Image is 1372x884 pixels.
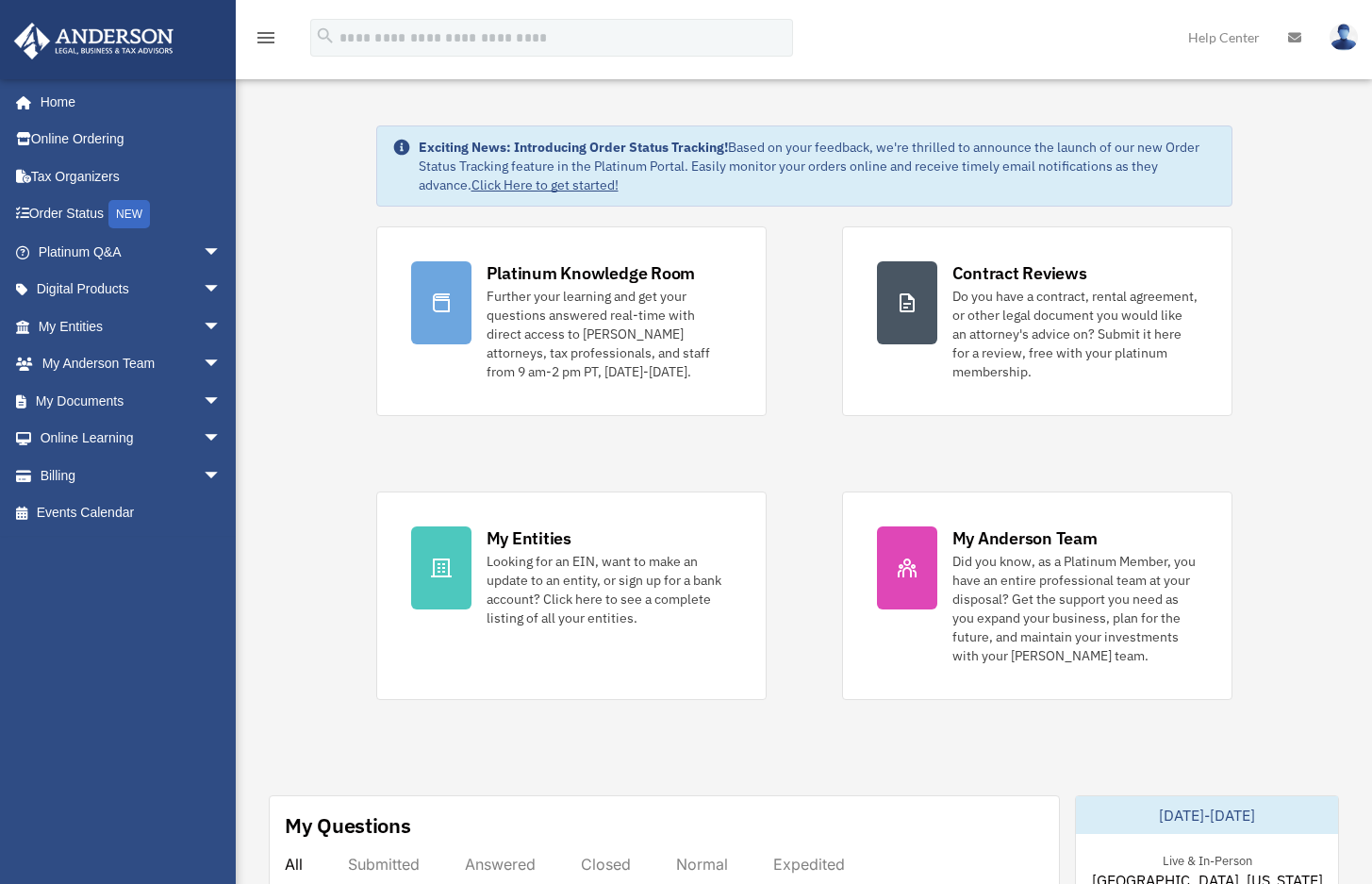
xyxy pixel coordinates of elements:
[348,855,420,874] div: Submitted
[376,226,767,416] a: Platinum Knowledge Room Further your learning and get your questions answered real-time with dire...
[487,287,732,381] div: Further your learning and get your questions answered real-time with direct access to [PERSON_NAM...
[108,200,150,228] div: NEW
[952,261,1087,285] div: Contract Reviews
[13,420,250,458] a: Online Learningarrow_drop_down
[952,526,1098,550] div: My Anderson Team
[255,33,277,49] a: menu
[13,83,240,121] a: Home
[376,492,767,700] a: My Entities Looking for an EIN, want to make an update to an entity, or sign up for a bank accoun...
[203,233,240,272] span: arrow_drop_down
[315,25,336,46] i: search
[203,382,240,421] span: arrow_drop_down
[842,226,1232,416] a: Contract Reviews Do you have a contract, rental agreement, or other legal document you would like...
[13,382,250,420] a: My Documentsarrow_drop_down
[13,308,250,345] a: My Entitiesarrow_drop_down
[13,271,250,309] a: Digital Productsarrow_drop_down
[676,855,728,874] div: Normal
[285,855,303,874] div: All
[419,138,1216,194] div: Based on your feedback, we're thrilled to announce the launch of our new Order Status Tracking fe...
[952,552,1198,665] div: Did you know, as a Platinum Member, you have an entire professional team at your disposal? Get th...
[487,552,732,627] div: Looking for an EIN, want to make an update to an entity, or sign up for a bank account? Click her...
[203,345,240,384] span: arrow_drop_down
[13,345,250,383] a: My Anderson Teamarrow_drop_down
[1148,849,1267,869] div: Live & In-Person
[13,494,250,532] a: Events Calendar
[255,26,277,49] i: menu
[1076,796,1338,834] div: [DATE]-[DATE]
[203,308,240,346] span: arrow_drop_down
[203,420,240,459] span: arrow_drop_down
[13,233,250,271] a: Platinum Q&Aarrow_drop_down
[465,855,536,874] div: Answered
[419,139,728,156] strong: Exciting News: Introducing Order Status Tracking!
[487,261,696,285] div: Platinum Knowledge Room
[285,811,411,840] div: My Questions
[203,457,240,495] span: arrow_drop_down
[8,23,179,59] img: Anderson Advisors Platinum Portal
[203,271,240,309] span: arrow_drop_down
[13,457,250,494] a: Billingarrow_drop_down
[487,526,571,550] div: My Entities
[952,287,1198,381] div: Do you have a contract, rental agreement, or other legal document you would like an attorney's ad...
[13,195,250,234] a: Order StatusNEW
[13,121,250,158] a: Online Ordering
[471,176,619,193] a: Click Here to get started!
[1330,24,1358,51] img: User Pic
[13,158,250,195] a: Tax Organizers
[842,492,1232,700] a: My Anderson Team Did you know, as a Platinum Member, you have an entire professional team at your...
[581,855,631,874] div: Closed
[773,855,845,874] div: Expedited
